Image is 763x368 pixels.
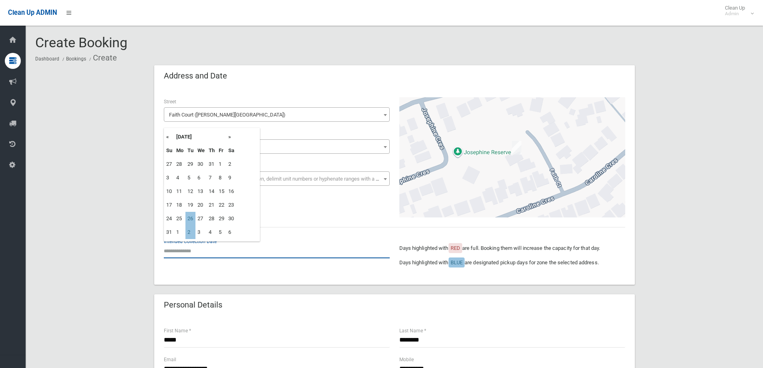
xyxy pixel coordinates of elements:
span: Clean Up [721,5,753,17]
td: 19 [185,198,195,212]
td: 23 [226,198,236,212]
td: 18 [174,198,185,212]
td: 16 [226,185,236,198]
span: Select the unit number from the dropdown, delimit unit numbers or hyphenate ranges with a comma [169,176,393,182]
td: 31 [164,225,174,239]
span: Faith Court (GEORGES HALL 2198) [166,109,388,121]
a: Bookings [66,56,86,62]
th: Th [207,144,217,157]
td: 1 [174,225,185,239]
span: 3 [166,141,388,153]
td: 25 [174,212,185,225]
td: 29 [185,157,195,171]
span: Create Booking [35,34,127,50]
td: 7 [207,171,217,185]
span: Clean Up ADMIN [8,9,57,16]
th: Sa [226,144,236,157]
th: Su [164,144,174,157]
td: 30 [195,157,207,171]
td: 3 [195,225,207,239]
span: RED [451,245,460,251]
td: 10 [164,185,174,198]
td: 28 [207,212,217,225]
th: » [226,130,236,144]
td: 4 [174,171,185,185]
div: 3 Faith Court, GEORGES HALL NSW 2198 [512,141,521,155]
td: 30 [226,212,236,225]
td: 28 [174,157,185,171]
th: Tu [185,144,195,157]
td: 21 [207,198,217,212]
td: 9 [226,171,236,185]
a: Dashboard [35,56,59,62]
td: 27 [195,212,207,225]
td: 24 [164,212,174,225]
td: 5 [185,171,195,185]
p: Days highlighted with are full. Booking them will increase the capacity for that day. [399,243,625,253]
span: BLUE [451,259,463,265]
small: Admin [725,11,745,17]
td: 2 [226,157,236,171]
td: 17 [164,198,174,212]
td: 22 [217,198,226,212]
td: 4 [207,225,217,239]
td: 5 [217,225,226,239]
td: 1 [217,157,226,171]
td: 14 [207,185,217,198]
td: 29 [217,212,226,225]
td: 26 [185,212,195,225]
header: Address and Date [154,68,237,84]
td: 8 [217,171,226,185]
th: [DATE] [174,130,226,144]
span: 3 [164,139,390,154]
th: We [195,144,207,157]
td: 15 [217,185,226,198]
td: 20 [195,198,207,212]
td: 2 [185,225,195,239]
td: 13 [195,185,207,198]
th: Mo [174,144,185,157]
td: 27 [164,157,174,171]
td: 6 [226,225,236,239]
td: 31 [207,157,217,171]
span: Faith Court (GEORGES HALL 2198) [164,107,390,122]
td: 11 [174,185,185,198]
td: 6 [195,171,207,185]
p: Days highlighted with are designated pickup days for zone the selected address. [399,258,625,267]
td: 3 [164,171,174,185]
li: Create [87,50,117,65]
td: 12 [185,185,195,198]
header: Personal Details [154,297,232,313]
th: « [164,130,174,144]
th: Fr [217,144,226,157]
